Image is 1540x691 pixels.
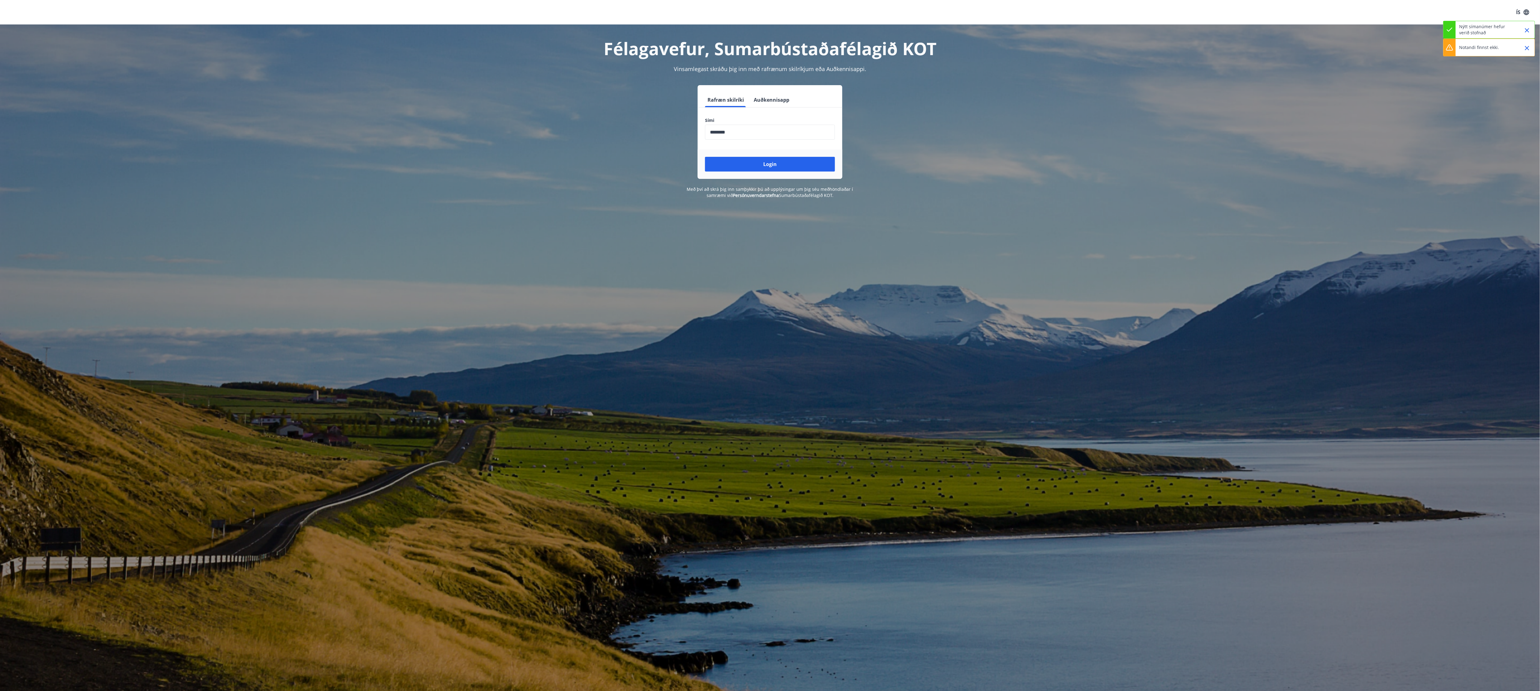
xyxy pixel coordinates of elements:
[705,93,746,107] button: Rafræn skilríki
[674,65,866,73] span: Vinsamlegast skráðu þig inn með rafrænum skilríkjum eða Auðkennisappi.
[751,93,792,107] button: Auðkennisapp
[1522,25,1532,36] button: Close
[557,37,983,60] h1: Félagavefur, Sumarbústaðafélagið KOT
[1513,7,1533,18] button: ÍS
[687,186,853,198] span: Með því að skrá þig inn samþykkir þú að upplýsingar um þig séu meðhöndlaðar í samræmi við Sumarbú...
[1459,24,1513,36] p: Nýtt símanúmer hefur verið stofnað
[705,117,835,123] label: Sími
[1522,43,1532,53] button: Close
[733,192,779,198] a: Persónuverndarstefna
[1459,44,1499,51] p: Notandi finnst ekki.
[705,157,835,172] button: Login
